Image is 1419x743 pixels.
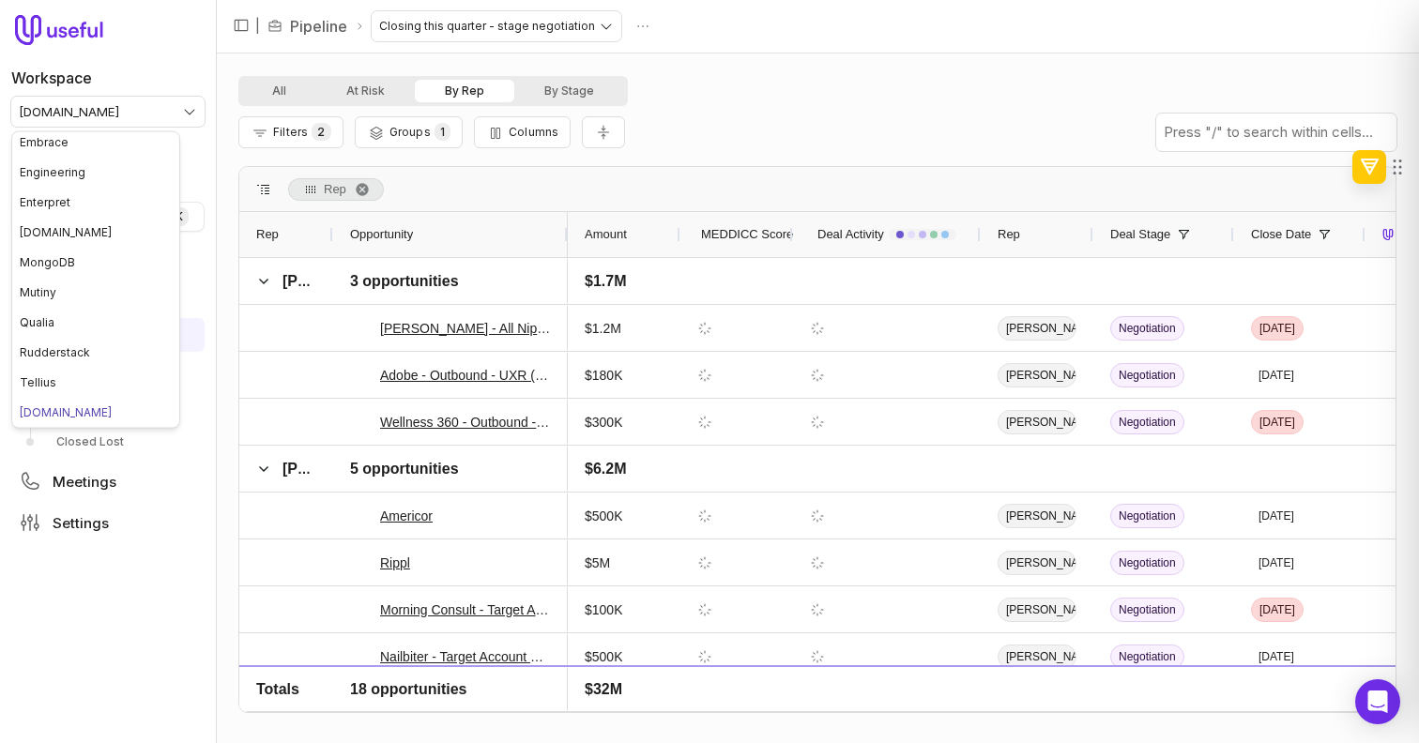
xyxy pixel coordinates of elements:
span: MongoDB [20,255,75,269]
span: Qualia [20,315,54,329]
span: [DOMAIN_NAME] [20,405,112,419]
span: Rudderstack [20,345,90,359]
span: Engineering [20,165,85,179]
span: Mutiny [20,285,56,299]
span: Embrace [20,135,69,149]
span: [DOMAIN_NAME] [20,225,112,239]
span: Tellius [20,375,56,389]
span: Enterpret [20,195,70,209]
